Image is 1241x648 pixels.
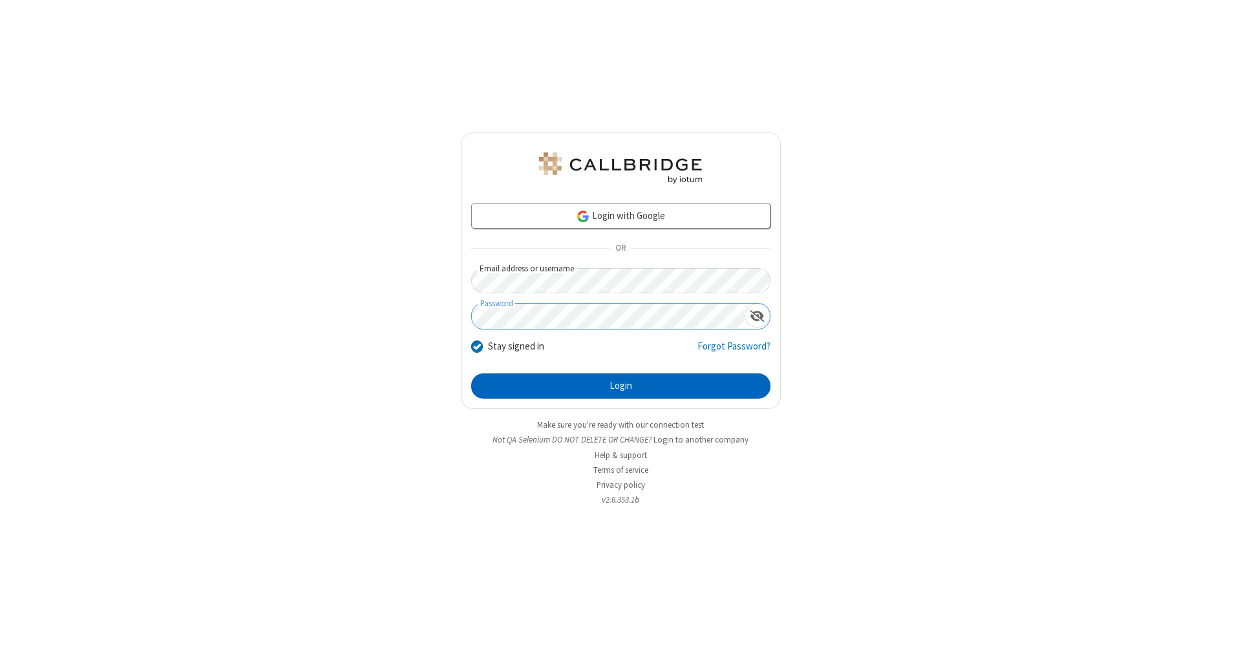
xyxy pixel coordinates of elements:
[471,268,770,293] input: Email address or username
[653,434,748,446] button: Login to another company
[1209,614,1231,639] iframe: Chat
[697,339,770,364] a: Forgot Password?
[488,339,544,354] label: Stay signed in
[472,304,745,329] input: Password
[610,240,631,258] span: OR
[471,203,770,229] a: Login with Google
[597,479,645,490] a: Privacy policy
[536,152,705,183] img: QA Selenium DO NOT DELETE OR CHANGE
[461,434,781,446] li: Not QA Selenium DO NOT DELETE OR CHANGE?
[576,209,590,224] img: google-icon.png
[593,465,648,476] a: Terms of service
[471,373,770,399] button: Login
[745,304,770,328] div: Show password
[595,450,647,461] a: Help & support
[461,494,781,506] li: v2.6.353.1b
[537,419,704,430] a: Make sure you're ready with our connection test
